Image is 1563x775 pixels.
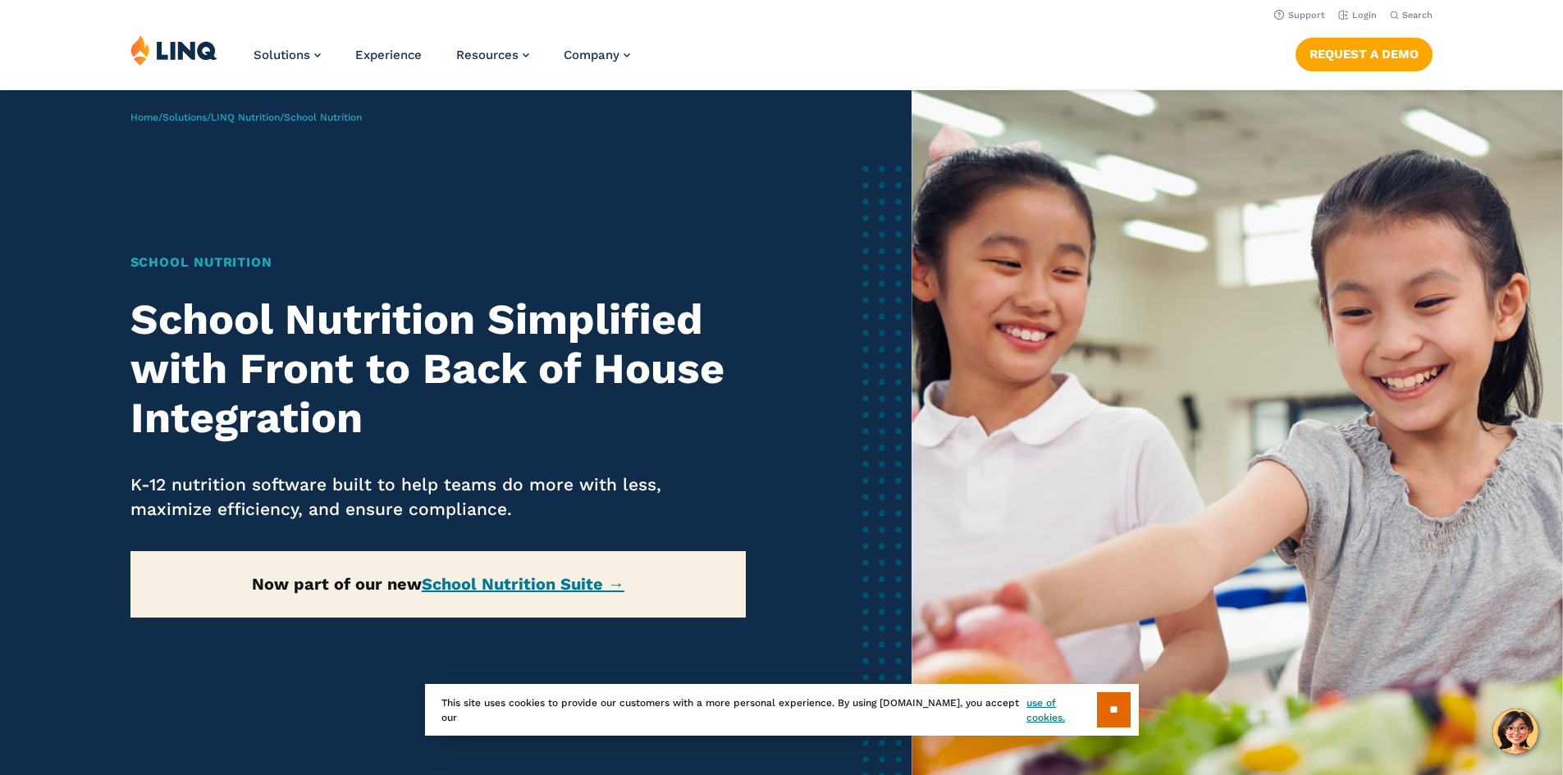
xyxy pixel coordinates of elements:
a: Support [1274,10,1325,21]
h2: School Nutrition Simplified with Front to Back of House Integration [130,295,747,442]
div: This site uses cookies to provide our customers with a more personal experience. By using [DOMAIN... [425,684,1139,736]
a: LINQ Nutrition [211,112,280,123]
a: Login [1338,10,1377,21]
img: LINQ | K‑12 Software [130,34,217,66]
a: Resources [456,48,529,62]
span: School Nutrition [284,112,362,123]
h1: School Nutrition [130,253,747,272]
a: Request a Demo [1296,38,1433,71]
span: Company [564,48,619,62]
span: Resources [456,48,519,62]
p: K-12 nutrition software built to help teams do more with less, maximize efficiency, and ensure co... [130,472,747,522]
span: / / / [130,112,362,123]
a: Company [564,48,630,62]
span: Solutions [254,48,310,62]
a: School Nutrition Suite → [422,574,624,594]
button: Open Search Bar [1390,9,1433,21]
a: Solutions [162,112,207,123]
strong: Now part of our new [252,574,624,594]
button: Hello, have a question? Let’s chat. [1492,709,1538,754]
a: use of cookies. [1026,695,1096,725]
a: Solutions [254,48,321,62]
span: Search [1402,10,1433,21]
a: Experience [355,48,422,62]
nav: Button Navigation [1296,34,1433,71]
nav: Primary Navigation [254,34,630,89]
a: Home [130,112,158,123]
